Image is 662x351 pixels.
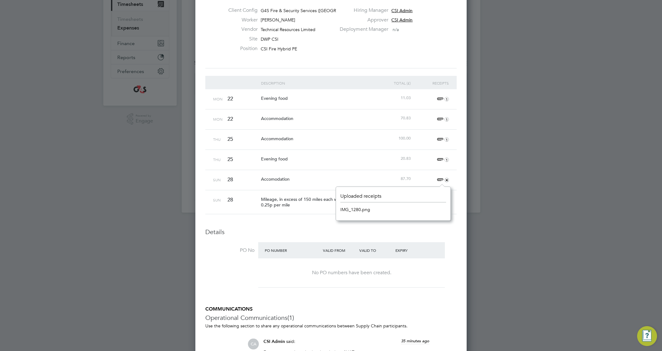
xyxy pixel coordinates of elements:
span: DWP CSI [261,36,278,42]
i: 1 [445,137,449,142]
label: Deployment Manager [336,26,388,33]
div: Valid From [321,245,358,256]
i: 1 [445,158,449,162]
span: Evening food [261,156,288,162]
span: [PERSON_NAME] [261,17,295,23]
span: 25 [227,156,233,163]
span: Thu [213,137,221,142]
span: 70.83 [401,115,411,121]
label: Vendor [223,26,258,33]
label: PO No [205,247,254,254]
div: No PO numbers have been created. [264,270,439,276]
span: Mileage, in excess of 150 miles each way, 80 miles @ 0.25p per mile [261,196,365,208]
h5: COMMUNICATIONS [205,306,457,312]
label: Site [223,36,258,42]
i: 1 [445,97,449,101]
span: Accommodation [261,136,293,141]
h3: Details [205,228,457,236]
span: Accomodation [261,176,290,182]
span: 100.00 [399,136,411,141]
span: 28 [227,176,233,183]
span: said: [286,339,295,344]
header: Uploaded receipts [340,193,446,202]
label: Approver [336,17,388,23]
span: Evening food [261,95,288,101]
label: Hiring Manager [336,7,388,14]
i: + [444,177,450,183]
h3: Operational Communications [205,314,457,322]
span: 11.03 [401,95,411,100]
div: Receipts [412,76,450,90]
span: G4S Fire & Security Services ([GEOGRAPHIC_DATA]) Li… [261,8,374,13]
span: CSI Admin [391,8,413,13]
span: 22 [227,116,233,122]
div: Expiry [394,245,430,256]
span: 20.83 [401,156,411,161]
span: Technical Resources Limited [261,27,315,32]
span: CSI Fire Hybrid PE [261,46,297,52]
span: CSI Admin [263,339,285,344]
span: Sun [213,177,221,182]
span: 35 minutes ago [401,338,429,344]
label: Worker [223,17,258,23]
div: Total (£) [374,76,412,90]
button: Engage Resource Center [637,326,657,346]
label: Client Config [223,7,258,14]
span: Sun [213,197,221,202]
span: Accommodation [261,116,293,121]
span: CSI Admin [391,17,413,23]
span: Mon [213,117,222,122]
span: n/a [393,27,399,32]
span: 25 [227,136,233,142]
div: PO Number [263,245,321,256]
span: 28 [227,196,233,203]
span: Thu [213,157,221,162]
span: (1) [287,314,294,322]
span: Mon [213,96,222,101]
span: 87.70 [401,176,411,181]
i: 1 [445,117,449,122]
span: CA [248,339,259,349]
label: Position [223,45,258,52]
p: Use the following section to share any operational communications between Supply Chain participants. [205,323,457,329]
span: 22 [227,95,233,102]
div: Description [259,76,374,90]
a: IMG_1280.png [340,205,370,214]
div: Valid To [358,245,394,256]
